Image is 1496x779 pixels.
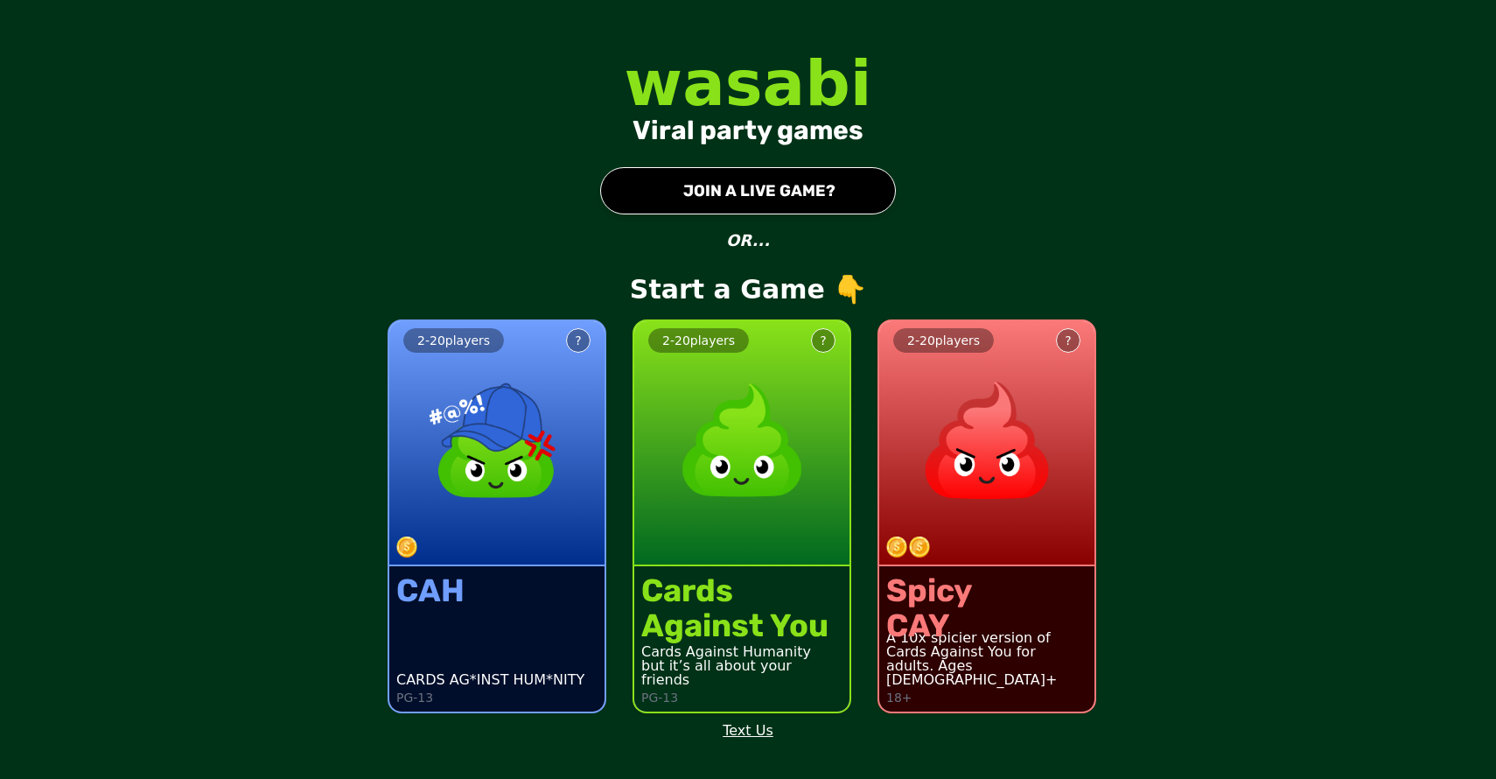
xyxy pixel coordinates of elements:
[726,228,770,253] p: OR...
[641,573,828,608] div: Cards
[820,332,826,349] div: ?
[811,328,835,353] button: ?
[641,659,842,687] div: but it’s all about your friends
[1056,328,1080,353] button: ?
[641,608,828,643] div: Against You
[630,274,866,305] p: Start a Game 👇
[625,52,872,115] div: wasabi
[723,720,773,741] a: Text Us
[396,537,417,558] img: token
[662,333,735,347] span: 2 - 20 players
[886,573,972,608] div: Spicy
[910,363,1064,517] img: product image
[396,673,584,687] div: CARDS AG*INST HUM*NITY
[600,167,896,214] button: JOIN A LIVE GAME?
[420,363,574,517] img: product image
[907,333,980,347] span: 2 - 20 players
[886,631,1087,687] div: A 10x spicier version of Cards Against You for adults. Ages [DEMOGRAPHIC_DATA]+
[396,691,433,705] p: PG-13
[575,332,581,349] div: ?
[633,115,863,146] div: Viral party games
[641,645,842,659] div: Cards Against Humanity
[886,537,907,558] img: token
[1065,332,1071,349] div: ?
[396,573,465,608] div: CAH
[886,608,972,643] div: CAY
[641,691,678,705] p: PG-13
[417,333,490,347] span: 2 - 20 players
[665,363,819,517] img: product image
[909,537,930,558] img: token
[566,328,591,353] button: ?
[886,691,912,705] p: 18+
